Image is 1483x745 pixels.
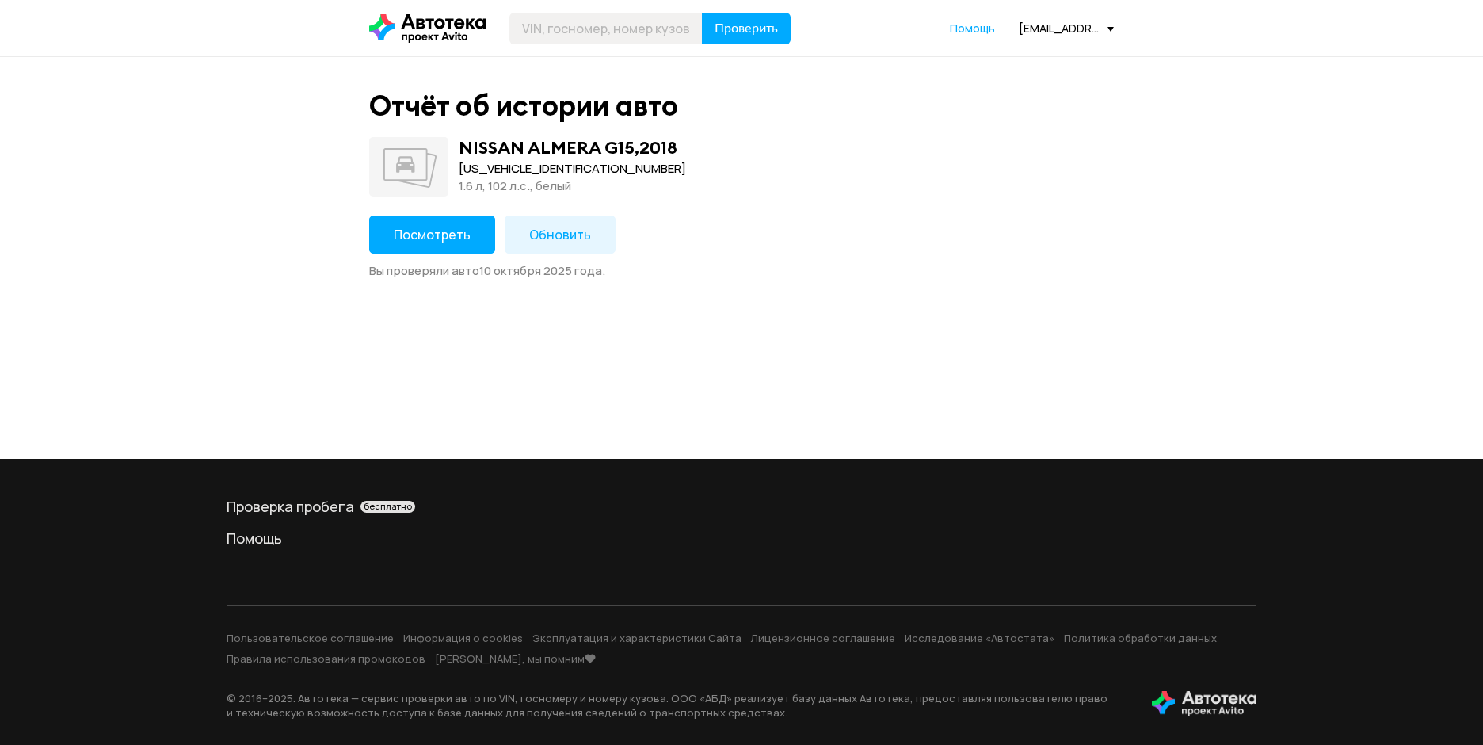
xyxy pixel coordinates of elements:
button: Проверить [702,13,791,44]
a: Информация о cookies [403,631,523,645]
a: Исследование «Автостата» [905,631,1054,645]
a: [PERSON_NAME], мы помним [435,651,596,666]
a: Лицензионное соглашение [751,631,895,645]
div: 1.6 л, 102 л.c., белый [459,178,686,195]
div: Отчёт об истории авто [369,89,678,123]
a: Пользовательское соглашение [227,631,394,645]
div: Вы проверяли авто 10 октября 2025 года . [369,263,1114,279]
a: Правила использования промокодов [227,651,425,666]
div: NISSAN ALMERA G15 , 2018 [459,137,677,158]
a: Политика обработки данных [1064,631,1217,645]
div: Проверка пробега [227,497,1256,516]
p: © 2016– 2025 . Автотека — сервис проверки авто по VIN, госномеру и номеру кузова. ООО «АБД» реали... [227,691,1127,720]
a: Помощь [227,529,1256,548]
div: [US_VEHICLE_IDENTIFICATION_NUMBER] [459,160,686,178]
a: Проверка пробегабесплатно [227,497,1256,516]
span: Посмотреть [394,226,471,243]
div: [EMAIL_ADDRESS][DOMAIN_NAME] [1019,21,1114,36]
a: Помощь [950,21,995,36]
button: Обновить [505,216,616,254]
span: Обновить [529,226,591,243]
span: бесплатно [364,501,412,512]
button: Посмотреть [369,216,495,254]
input: VIN, госномер, номер кузова [509,13,703,44]
a: Эксплуатация и характеристики Сайта [532,631,741,645]
img: tWS6KzJlK1XUpy65r7uaHVIs4JI6Dha8Nraz9T2hA03BhoCc4MtbvZCxBLwJIh+mQSIAkLBJpqMoKVdP8sONaFJLCz6I0+pu7... [1152,691,1256,716]
span: Проверить [715,22,778,35]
